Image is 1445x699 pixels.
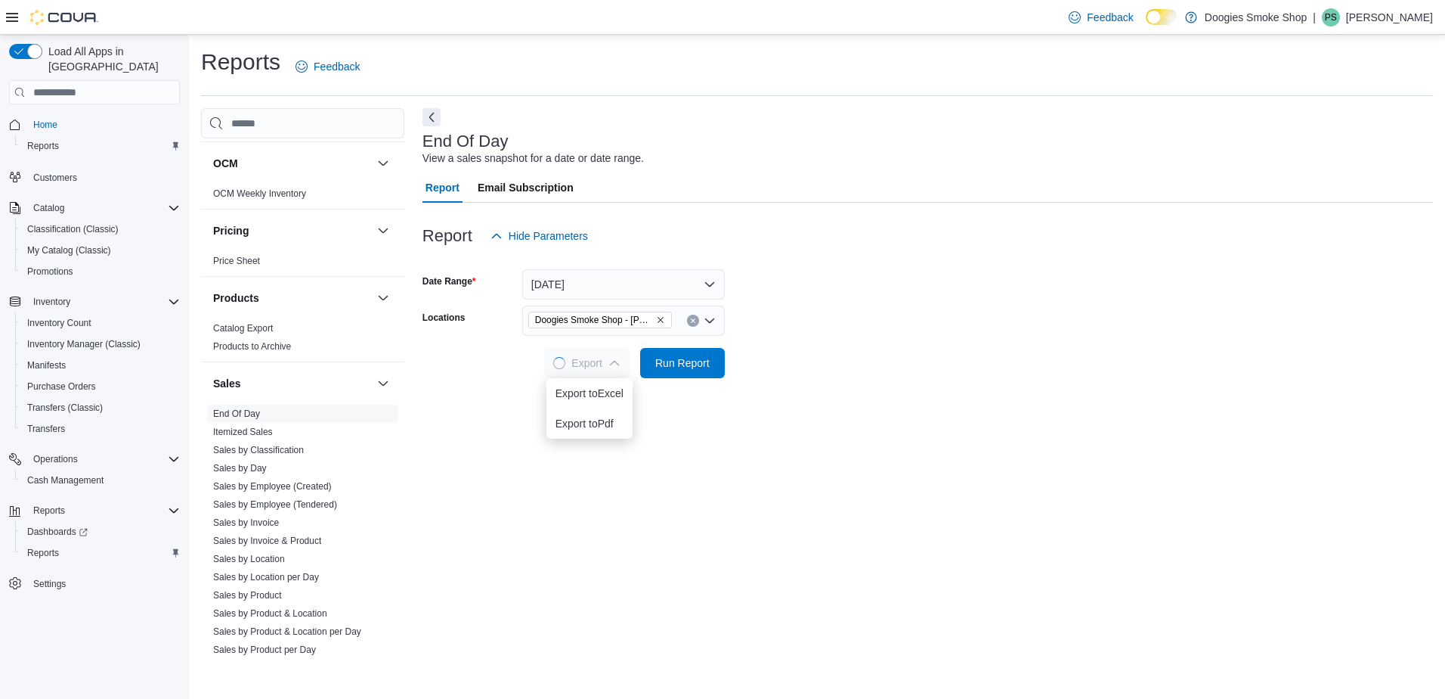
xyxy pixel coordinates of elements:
span: Settings [33,578,66,590]
span: Manifests [27,359,66,371]
a: Classification (Classic) [21,220,125,238]
h3: Products [213,290,259,306]
span: Price Sheet [213,255,260,267]
span: Products to Archive [213,340,291,353]
div: Pricing [201,252,404,276]
span: Sales by Location [213,553,285,565]
span: Doogies Smoke Shop - Irving [528,312,672,328]
h3: Report [422,227,472,245]
span: Sales by Product [213,589,282,601]
span: Feedback [1087,10,1133,25]
span: Transfers [27,423,65,435]
button: Products [213,290,371,306]
button: Customers [3,166,186,188]
span: Reports [21,137,180,155]
button: Open list of options [704,315,716,327]
span: Operations [27,450,180,468]
span: Inventory Manager (Classic) [27,338,141,350]
a: Products to Archive [213,341,291,352]
span: Inventory Count [21,314,180,332]
span: Cash Management [21,471,180,489]
span: Sales by Employee (Created) [213,480,332,492]
button: Settings [3,573,186,595]
label: Locations [422,312,466,324]
div: Patty Snow [1322,8,1340,26]
a: Home [27,116,63,134]
a: Sales by Day [213,463,267,474]
button: Reports [15,542,186,564]
a: My Catalog (Classic) [21,241,117,259]
div: Products [201,319,404,362]
span: Purchase Orders [21,377,180,396]
a: Sales by Product [213,590,282,601]
a: Sales by Invoice & Product [213,536,321,546]
span: Home [33,119,57,131]
span: Dashboards [27,526,88,538]
a: Sales by Location [213,554,285,564]
span: Classification (Classic) [21,220,180,238]
a: Sales by Employee (Created) [213,481,332,492]
h1: Reports [201,47,280,77]
button: Inventory [3,291,186,312]
div: OCM [201,185,404,209]
a: Sales by Location per Day [213,572,319,582]
button: My Catalog (Classic) [15,240,186,261]
button: Remove Doogies Smoke Shop - Irving from selection in this group [656,315,665,325]
span: Reports [27,502,180,520]
span: Feedback [314,59,360,74]
span: Reports [27,547,59,559]
span: Promotions [27,266,73,278]
span: Catalog [27,199,180,217]
span: Loading [552,356,567,371]
h3: OCM [213,156,238,171]
span: Manifests [21,356,180,374]
span: Transfers (Classic) [27,402,103,414]
a: Promotions [21,263,79,281]
button: Home [3,113,186,135]
label: Date Range [422,275,476,287]
a: Sales by Employee (Tendered) [213,499,337,510]
a: Sales by Invoice [213,517,279,528]
span: My Catalog (Classic) [27,244,111,256]
button: Sales [213,376,371,391]
button: OCM [374,154,392,172]
img: Cova [30,10,98,25]
a: Cash Management [21,471,110,489]
a: Customers [27,169,83,187]
a: Sales by Product & Location per Day [213,626,361,637]
button: Classification (Classic) [15,219,186,240]
span: Dark Mode [1146,25,1146,26]
span: Customers [27,167,180,186]
span: Reports [33,505,65,517]
span: Sales by Invoice [213,517,279,529]
span: Email Subscription [478,172,574,203]
a: Sales by Classification [213,445,304,455]
a: Dashboards [15,521,186,542]
h3: Pricing [213,223,249,238]
a: Feedback [289,51,366,82]
button: Transfers [15,418,186,440]
button: Reports [3,500,186,521]
span: Transfers [21,420,180,438]
button: Operations [3,449,186,470]
span: Sales by Product & Location per Day [213,626,361,638]
h3: End Of Day [422,132,509,151]
a: Inventory Count [21,314,97,332]
button: Export toExcel [546,378,633,409]
button: Run Report [640,348,725,378]
span: Export to Excel [555,387,623,399]
span: Sales by Employee (Tendered) [213,499,337,511]
span: Inventory Manager (Classic) [21,335,180,353]
button: Promotions [15,261,186,282]
button: Inventory [27,293,76,311]
span: PS [1325,8,1337,26]
span: Sales by Location per Day [213,571,319,583]
a: Sales by Product per Day [213,645,316,655]
span: Run Report [655,356,710,371]
span: Inventory Count [27,317,91,329]
span: Customers [33,172,77,184]
h3: Sales [213,376,241,391]
span: Settings [27,574,180,593]
div: View a sales snapshot for a date or date range. [422,151,644,166]
a: Sales by Product & Location [213,608,327,619]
